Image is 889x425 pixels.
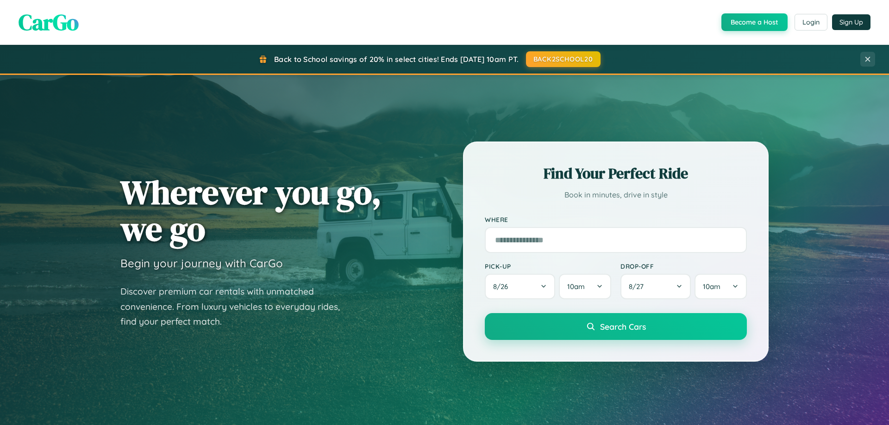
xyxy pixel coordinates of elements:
button: 8/26 [485,274,555,299]
button: Search Cars [485,313,747,340]
button: 8/27 [620,274,691,299]
h2: Find Your Perfect Ride [485,163,747,184]
span: 10am [703,282,720,291]
button: Sign Up [832,14,870,30]
button: 10am [559,274,611,299]
label: Pick-up [485,262,611,270]
h3: Begin your journey with CarGo [120,256,283,270]
button: BACK2SCHOOL20 [526,51,601,67]
h1: Wherever you go, we go [120,174,382,247]
button: Become a Host [721,13,788,31]
button: 10am [695,274,747,299]
p: Discover premium car rentals with unmatched convenience. From luxury vehicles to everyday rides, ... [120,284,352,329]
label: Where [485,216,747,223]
span: 8 / 27 [629,282,648,291]
button: Login [795,14,827,31]
span: CarGo [19,7,79,37]
span: 8 / 26 [493,282,513,291]
span: 10am [567,282,585,291]
span: Back to School savings of 20% in select cities! Ends [DATE] 10am PT. [274,55,519,64]
span: Search Cars [600,321,646,332]
label: Drop-off [620,262,747,270]
p: Book in minutes, drive in style [485,188,747,202]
